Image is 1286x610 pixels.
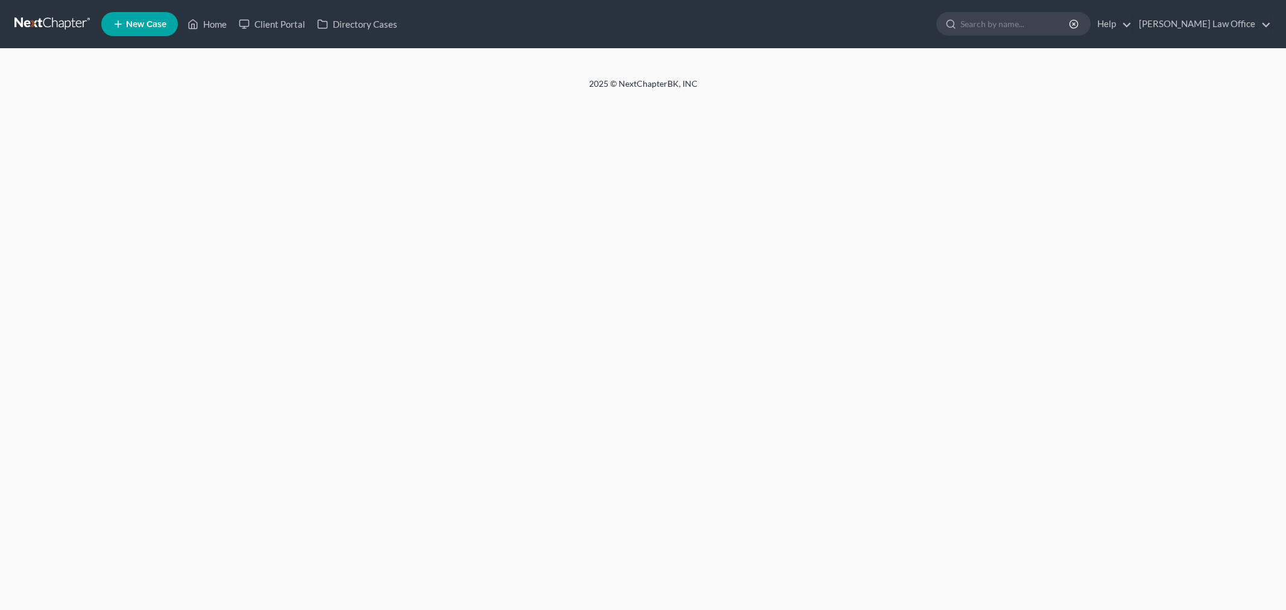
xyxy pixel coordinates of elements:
a: [PERSON_NAME] Law Office [1133,13,1271,35]
a: Directory Cases [311,13,403,35]
a: Help [1091,13,1132,35]
input: Search by name... [960,13,1071,35]
a: Client Portal [233,13,311,35]
a: Home [181,13,233,35]
span: New Case [126,20,166,29]
div: 2025 © NextChapterBK, INC [300,78,987,99]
